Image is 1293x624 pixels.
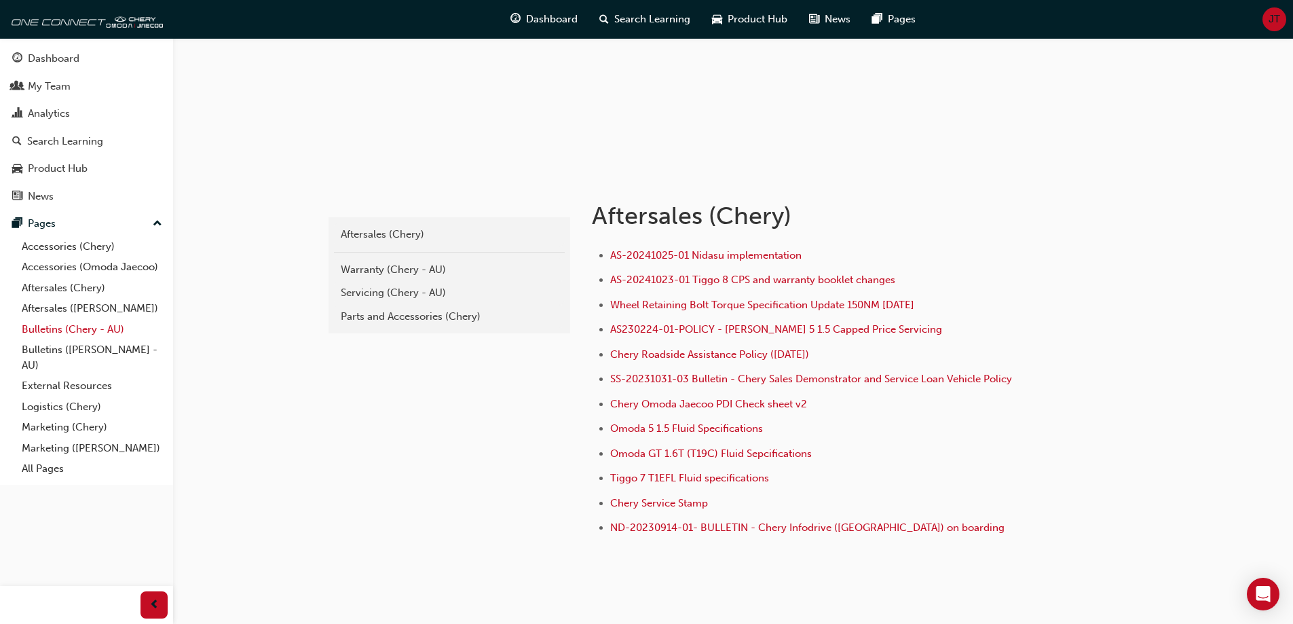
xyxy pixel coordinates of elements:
[798,5,861,33] a: news-iconNews
[610,398,807,410] a: Chery Omoda Jaecoo PDI Check sheet v2
[5,211,168,236] button: Pages
[610,299,914,311] a: Wheel Retaining Bolt Torque Specification Update 150NM [DATE]
[5,129,168,154] a: Search Learning
[16,236,168,257] a: Accessories (Chery)
[500,5,588,33] a: guage-iconDashboard
[12,163,22,175] span: car-icon
[610,274,895,286] a: AS-20241023-01 Tiggo 8 CPS and warranty booklet changes
[16,458,168,479] a: All Pages
[599,11,609,28] span: search-icon
[610,373,1012,385] a: SS-20231031-03 Bulletin - Chery Sales Demonstrator and Service Loan Vehicle Policy
[28,106,70,122] div: Analytics
[341,262,558,278] div: Warranty (Chery - AU)
[16,257,168,278] a: Accessories (Omoda Jaecoo)
[610,497,708,509] a: Chery Service Stamp
[12,136,22,148] span: search-icon
[888,12,916,27] span: Pages
[341,227,558,242] div: Aftersales (Chery)
[334,305,565,329] a: Parts and Accessories (Chery)
[7,5,163,33] img: oneconnect
[16,339,168,375] a: Bulletins ([PERSON_NAME] - AU)
[5,184,168,209] a: News
[16,319,168,340] a: Bulletins (Chery - AU)
[872,11,882,28] span: pages-icon
[861,5,926,33] a: pages-iconPages
[16,298,168,319] a: Aftersales ([PERSON_NAME])
[5,101,168,126] a: Analytics
[5,156,168,181] a: Product Hub
[16,417,168,438] a: Marketing (Chery)
[610,472,769,484] a: Tiggo 7 T1EFL Fluid specifications
[334,281,565,305] a: Servicing (Chery - AU)
[610,249,802,261] a: AS-20241025-01 Nidasu implementation
[701,5,798,33] a: car-iconProduct Hub
[592,201,1037,231] h1: Aftersales (Chery)
[28,51,79,67] div: Dashboard
[341,309,558,325] div: Parts and Accessories (Chery)
[16,397,168,418] a: Logistics (Chery)
[12,191,22,203] span: news-icon
[27,134,103,149] div: Search Learning
[16,278,168,299] a: Aftersales (Chery)
[728,12,787,27] span: Product Hub
[1262,7,1286,31] button: JT
[610,521,1005,534] a: ND-20230914-01- BULLETIN - Chery Infodrive ([GEOGRAPHIC_DATA]) on boarding
[5,43,168,211] button: DashboardMy TeamAnalyticsSearch LearningProduct HubNews
[149,597,160,614] span: prev-icon
[334,223,565,246] a: Aftersales (Chery)
[28,79,71,94] div: My Team
[610,422,763,435] a: Omoda 5 1.5 Fluid Specifications
[588,5,701,33] a: search-iconSearch Learning
[334,258,565,282] a: Warranty (Chery - AU)
[809,11,819,28] span: news-icon
[1269,12,1280,27] span: JT
[16,438,168,459] a: Marketing ([PERSON_NAME])
[12,108,22,120] span: chart-icon
[526,12,578,27] span: Dashboard
[28,216,56,232] div: Pages
[610,323,942,335] a: AS230224-01-POLICY - [PERSON_NAME] 5 1.5 Capped Price Servicing
[610,348,809,361] a: Chery Roadside Assistance Policy ([DATE])
[28,189,54,204] div: News
[12,218,22,230] span: pages-icon
[614,12,690,27] span: Search Learning
[28,161,88,177] div: Product Hub
[610,447,812,460] a: Omoda GT 1.6T (T19C) Fluid Sepcifications
[712,11,722,28] span: car-icon
[341,285,558,301] div: Servicing (Chery - AU)
[12,53,22,65] span: guage-icon
[5,46,168,71] a: Dashboard
[510,11,521,28] span: guage-icon
[12,81,22,93] span: people-icon
[16,375,168,397] a: External Resources
[5,74,168,99] a: My Team
[1247,578,1279,610] div: Open Intercom Messenger
[825,12,850,27] span: News
[153,215,162,233] span: up-icon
